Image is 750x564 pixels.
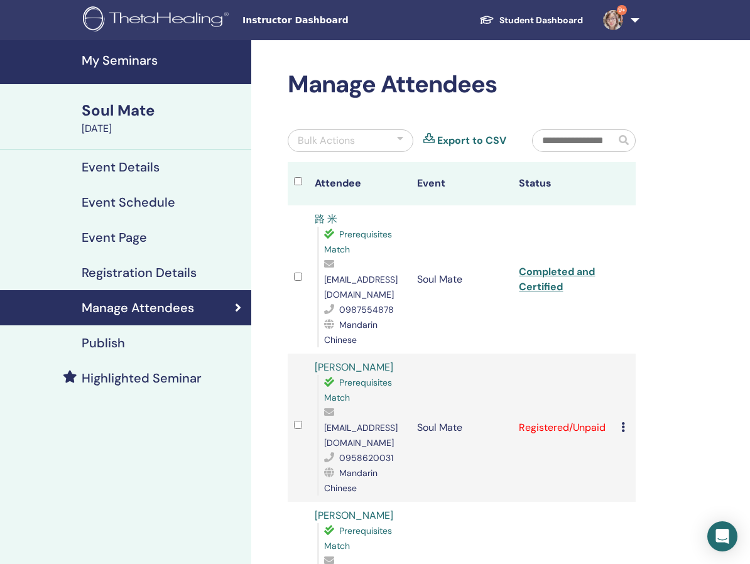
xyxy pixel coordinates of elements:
[324,422,398,448] span: [EMAIL_ADDRESS][DOMAIN_NAME]
[82,300,194,315] h4: Manage Attendees
[411,162,513,205] th: Event
[315,212,337,225] a: 路 米
[513,162,615,205] th: Status
[324,525,392,551] span: Prerequisites Match
[82,100,244,121] div: Soul Mate
[469,9,593,32] a: Student Dashboard
[411,205,513,354] td: Soul Mate
[603,10,623,30] img: default.jpg
[437,133,506,148] a: Export to CSV
[324,377,392,403] span: Prerequisites Match
[82,53,244,68] h4: My Seminars
[315,361,393,374] a: [PERSON_NAME]
[411,354,513,502] td: Soul Mate
[83,6,233,35] img: logo.png
[339,304,394,315] span: 0987554878
[324,319,378,345] span: Mandarin Chinese
[479,14,494,25] img: graduation-cap-white.svg
[74,100,251,136] a: Soul Mate[DATE]
[298,133,355,148] div: Bulk Actions
[82,335,125,350] h4: Publish
[324,467,378,494] span: Mandarin Chinese
[82,160,160,175] h4: Event Details
[288,70,636,99] h2: Manage Attendees
[617,5,627,15] span: 9+
[308,162,411,205] th: Attendee
[707,521,737,551] div: Open Intercom Messenger
[82,195,175,210] h4: Event Schedule
[519,265,595,293] a: Completed and Certified
[315,509,393,522] a: [PERSON_NAME]
[82,121,244,136] div: [DATE]
[339,452,393,464] span: 0958620031
[82,265,197,280] h4: Registration Details
[82,230,147,245] h4: Event Page
[82,371,202,386] h4: Highlighted Seminar
[242,14,431,27] span: Instructor Dashboard
[324,274,398,300] span: [EMAIL_ADDRESS][DOMAIN_NAME]
[324,229,392,255] span: Prerequisites Match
